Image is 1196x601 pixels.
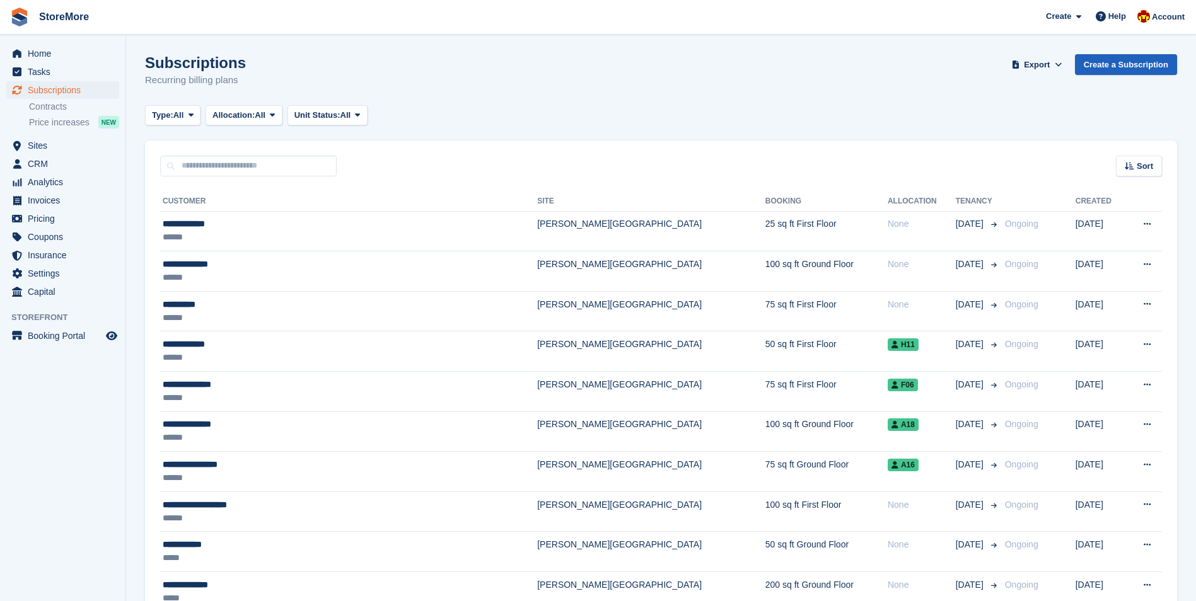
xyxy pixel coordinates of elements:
td: 25 sq ft First Floor [765,211,888,251]
span: Ongoing [1005,379,1038,389]
a: menu [6,246,119,264]
span: Ongoing [1005,219,1038,229]
span: [DATE] [956,538,986,551]
div: None [888,538,956,551]
td: [PERSON_NAME][GEOGRAPHIC_DATA] [537,532,765,572]
span: [DATE] [956,258,986,271]
span: [DATE] [956,378,986,391]
span: Help [1108,10,1126,23]
span: Unit Status: [294,109,340,122]
th: Allocation [888,192,956,212]
button: Export [1009,54,1065,75]
button: Allocation: All [206,105,282,126]
div: None [888,498,956,512]
a: menu [6,192,119,209]
span: Ongoing [1005,259,1038,269]
td: [DATE] [1076,491,1125,532]
td: [PERSON_NAME][GEOGRAPHIC_DATA] [537,452,765,492]
th: Booking [765,192,888,212]
td: [DATE] [1076,532,1125,572]
td: [PERSON_NAME][GEOGRAPHIC_DATA] [537,372,765,412]
a: menu [6,137,119,154]
span: Booking Portal [28,327,103,345]
span: Capital [28,283,103,300]
a: menu [6,283,119,300]
div: NEW [98,116,119,129]
a: menu [6,155,119,173]
td: [PERSON_NAME][GEOGRAPHIC_DATA] [537,291,765,331]
span: Analytics [28,173,103,191]
div: None [888,258,956,271]
div: None [888,217,956,231]
span: F06 [888,379,918,391]
td: [DATE] [1076,291,1125,331]
a: menu [6,228,119,246]
span: A16 [888,459,919,471]
td: [DATE] [1076,452,1125,492]
span: All [173,109,184,122]
img: stora-icon-8386f47178a22dfd0bd8f6a31ec36ba5ce8667c1dd55bd0f319d3a0aa187defe.svg [10,8,29,26]
span: Invoices [28,192,103,209]
td: [DATE] [1076,251,1125,292]
td: 75 sq ft First Floor [765,291,888,331]
th: Customer [160,192,537,212]
span: All [340,109,351,122]
span: H11 [888,338,919,351]
span: Export [1024,59,1050,71]
button: Unit Status: All [287,105,368,126]
td: 75 sq ft First Floor [765,372,888,412]
a: menu [6,81,119,99]
span: [DATE] [956,498,986,512]
a: Contracts [29,101,119,113]
span: [DATE] [956,578,986,592]
div: None [888,298,956,311]
button: Type: All [145,105,200,126]
span: [DATE] [956,298,986,311]
span: Ongoing [1005,299,1038,309]
span: Allocation: [212,109,255,122]
td: [PERSON_NAME][GEOGRAPHIC_DATA] [537,251,765,292]
a: menu [6,45,119,62]
span: Create [1046,10,1071,23]
span: [DATE] [956,217,986,231]
span: Sort [1137,160,1153,173]
td: 100 sq ft Ground Floor [765,411,888,452]
td: [DATE] [1076,411,1125,452]
td: [DATE] [1076,211,1125,251]
span: Ongoing [1005,580,1038,590]
a: menu [6,173,119,191]
a: menu [6,210,119,227]
td: [PERSON_NAME][GEOGRAPHIC_DATA] [537,491,765,532]
td: [DATE] [1076,331,1125,372]
span: Ongoing [1005,539,1038,549]
img: Store More Team [1137,10,1150,23]
span: Home [28,45,103,62]
span: [DATE] [956,418,986,431]
td: 75 sq ft Ground Floor [765,452,888,492]
span: Storefront [11,311,125,324]
td: [PERSON_NAME][GEOGRAPHIC_DATA] [537,211,765,251]
span: [DATE] [956,458,986,471]
a: menu [6,63,119,81]
span: A18 [888,418,919,431]
span: Coupons [28,228,103,246]
td: [DATE] [1076,372,1125,412]
a: Create a Subscription [1075,54,1177,75]
span: Type: [152,109,173,122]
td: 100 sq ft Ground Floor [765,251,888,292]
span: Subscriptions [28,81,103,99]
span: [DATE] [956,338,986,351]
th: Tenancy [956,192,1000,212]
a: Price increases NEW [29,115,119,129]
span: Pricing [28,210,103,227]
div: None [888,578,956,592]
span: Settings [28,265,103,282]
a: Preview store [104,328,119,343]
td: 50 sq ft Ground Floor [765,532,888,572]
span: CRM [28,155,103,173]
a: menu [6,327,119,345]
span: Ongoing [1005,459,1038,469]
span: Ongoing [1005,500,1038,510]
td: 100 sq ft First Floor [765,491,888,532]
th: Site [537,192,765,212]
